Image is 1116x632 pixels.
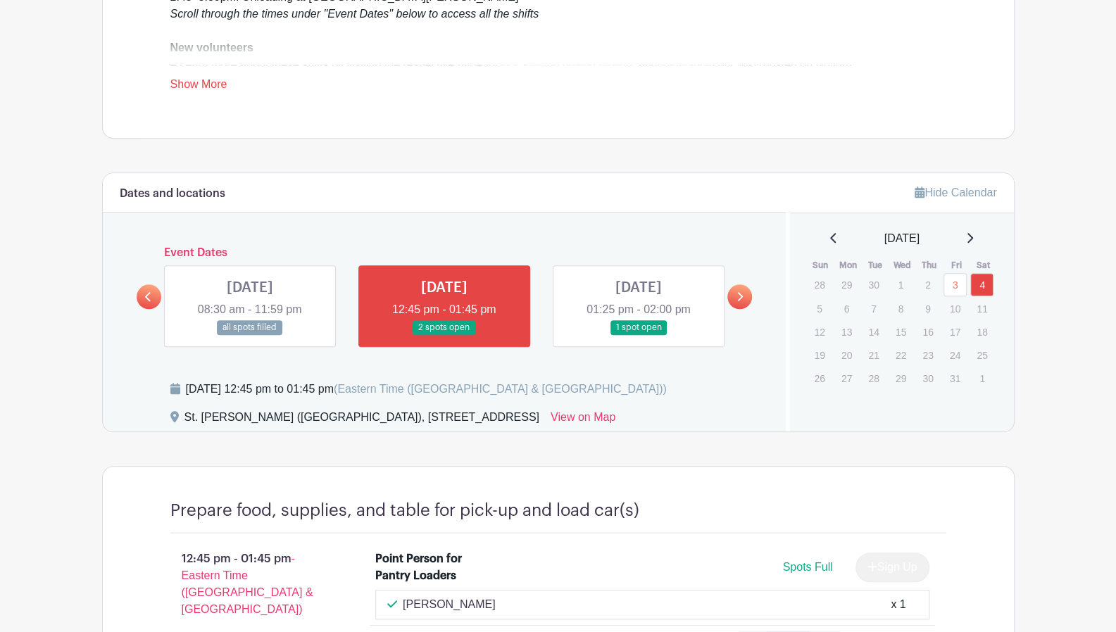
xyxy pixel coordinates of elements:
p: 29 [835,274,858,296]
th: Fri [943,258,970,272]
p: 18 [970,321,993,343]
p: 15 [889,321,913,343]
a: Show More [170,78,227,96]
a: tabling [599,58,632,70]
p: 2 [916,274,939,296]
p: 16 [916,321,939,343]
a: unloading [657,58,706,70]
p: 10 [943,298,967,320]
a: 3 [943,273,967,296]
p: 12:45 pm - 01:45 pm [148,545,353,624]
p: 28 [808,274,831,296]
p: 21 [862,344,885,366]
a: 4 [970,273,993,296]
div: St. [PERSON_NAME] ([GEOGRAPHIC_DATA]), [STREET_ADDRESS] [184,409,539,431]
p: 1 [970,367,993,389]
p: 5 [808,298,831,320]
p: 29 [889,367,913,389]
th: Thu [915,258,943,272]
p: 30 [916,367,939,389]
h6: Dates and locations [120,187,225,201]
p: 13 [835,321,858,343]
a: loading [523,58,560,70]
em: Scroll through the times under "Event Dates" below to access all the shifts [170,8,539,20]
p: 12 [808,321,831,343]
p: 20 [835,344,858,366]
div: [DATE] 12:45 pm to 01:45 pm [186,381,667,398]
p: 24 [943,344,967,366]
p: 11 [970,298,993,320]
p: 17 [943,321,967,343]
h4: Prepare food, supplies, and table for pick-up and load car(s) [170,500,639,521]
h6: Event Dates [161,246,728,260]
p: 25 [970,344,993,366]
p: 27 [835,367,858,389]
p: 14 [862,321,885,343]
p: 8 [889,298,913,320]
span: (Eastern Time ([GEOGRAPHIC_DATA] & [GEOGRAPHIC_DATA])) [334,383,667,395]
p: 26 [808,367,831,389]
th: Mon [834,258,862,272]
p: [PERSON_NAME] [403,596,496,613]
p: 9 [916,298,939,320]
th: Sun [807,258,834,272]
th: Wed [889,258,916,272]
a: View on Map [551,409,615,431]
p: 31 [943,367,967,389]
p: 30 [862,274,885,296]
th: Sat [970,258,997,272]
a: driving [563,58,596,70]
span: [DATE] [884,230,920,247]
div: x 1 [891,596,905,613]
p: 6 [835,298,858,320]
p: 1 [889,274,913,296]
strong: New volunteers [170,42,253,53]
p: 7 [862,298,885,320]
div: Point Person for Pantry Loaders [375,550,497,584]
span: Spots Full [782,561,832,573]
a: VPP [499,58,520,70]
p: 28 [862,367,885,389]
p: 19 [808,344,831,366]
a: Hide Calendar [915,187,996,198]
p: 23 [916,344,939,366]
th: Tue [861,258,889,272]
p: 22 [889,344,913,366]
